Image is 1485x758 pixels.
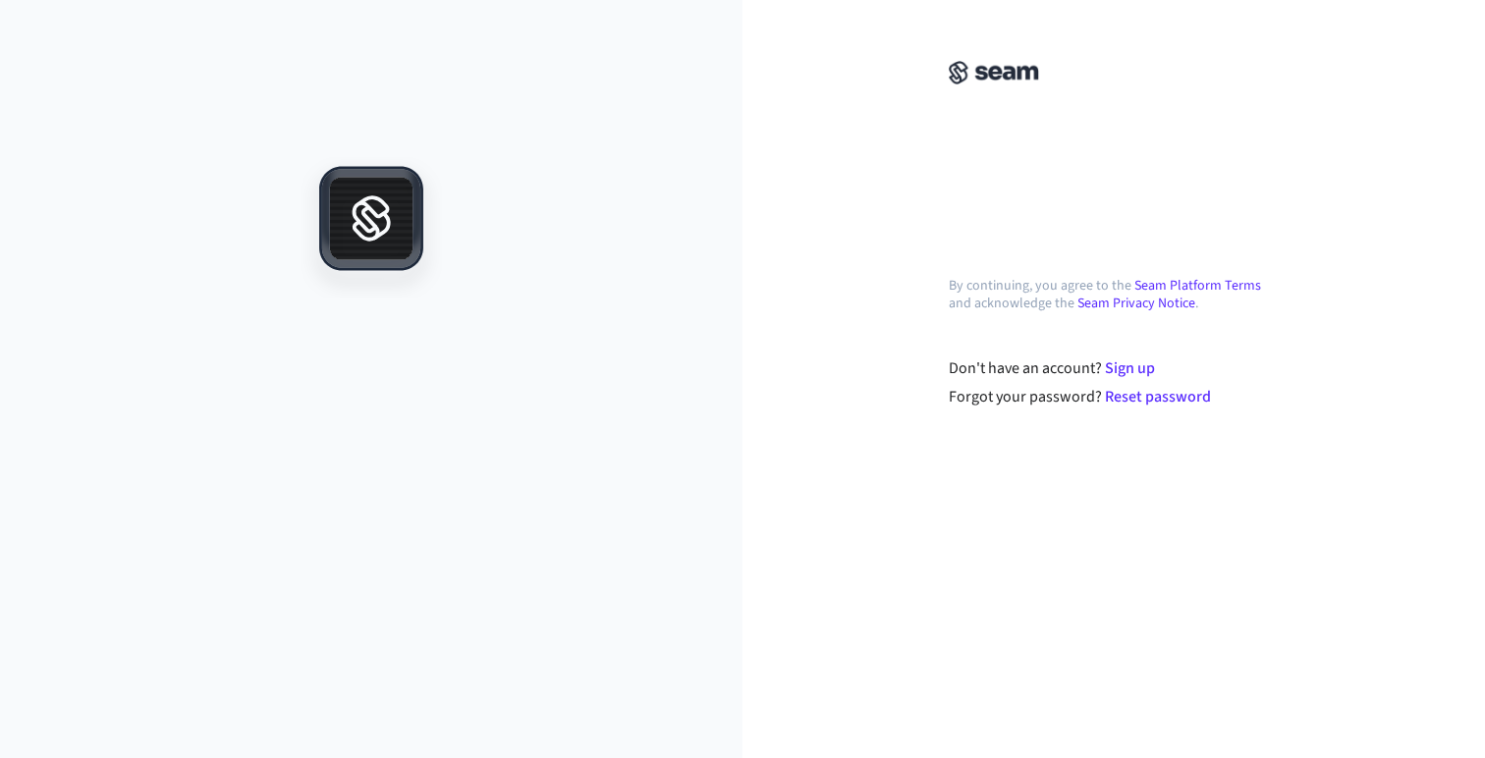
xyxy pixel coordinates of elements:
[949,277,1279,312] p: By continuing, you agree to the and acknowledge the .
[949,385,1280,408] div: Forgot your password?
[1105,357,1155,379] a: Sign up
[949,356,1280,380] div: Don't have an account?
[1077,294,1195,313] a: Seam Privacy Notice
[1134,276,1261,296] a: Seam Platform Terms
[949,61,1039,84] img: Seam Console
[1105,386,1211,407] a: Reset password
